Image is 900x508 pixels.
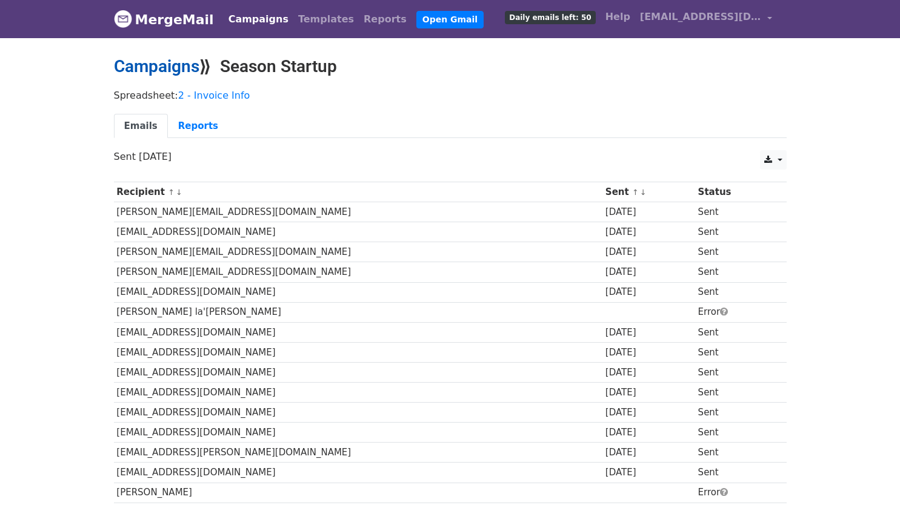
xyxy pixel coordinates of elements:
[605,265,692,279] div: [DATE]
[695,302,775,322] td: Error
[114,282,603,302] td: [EMAIL_ADDRESS][DOMAIN_NAME]
[635,5,777,33] a: [EMAIL_ADDRESS][DOMAIN_NAME]
[176,188,182,197] a: ↓
[114,182,603,202] th: Recipient
[114,423,603,443] td: [EMAIL_ADDRESS][DOMAIN_NAME]
[605,346,692,360] div: [DATE]
[605,205,692,219] div: [DATE]
[695,362,775,382] td: Sent
[168,114,228,139] a: Reports
[695,202,775,222] td: Sent
[293,7,359,31] a: Templates
[695,443,775,463] td: Sent
[114,483,603,503] td: [PERSON_NAME]
[114,262,603,282] td: [PERSON_NAME][EMAIL_ADDRESS][DOMAIN_NAME]
[114,202,603,222] td: [PERSON_NAME][EMAIL_ADDRESS][DOMAIN_NAME]
[640,188,647,197] a: ↓
[695,322,775,342] td: Sent
[601,5,635,29] a: Help
[114,56,787,77] h2: ⟫ Season Startup
[416,11,484,28] a: Open Gmail
[114,383,603,403] td: [EMAIL_ADDRESS][DOMAIN_NAME]
[114,10,132,28] img: MergeMail logo
[605,366,692,380] div: [DATE]
[632,188,639,197] a: ↑
[114,242,603,262] td: [PERSON_NAME][EMAIL_ADDRESS][DOMAIN_NAME]
[605,245,692,259] div: [DATE]
[168,188,175,197] a: ↑
[114,56,199,76] a: Campaigns
[114,302,603,322] td: [PERSON_NAME] la'[PERSON_NAME]
[695,222,775,242] td: Sent
[602,182,695,202] th: Sent
[114,7,214,32] a: MergeMail
[359,7,412,31] a: Reports
[114,322,603,342] td: [EMAIL_ADDRESS][DOMAIN_NAME]
[640,10,761,24] span: [EMAIL_ADDRESS][DOMAIN_NAME]
[114,222,603,242] td: [EMAIL_ADDRESS][DOMAIN_NAME]
[505,11,595,24] span: Daily emails left: 50
[178,90,250,101] a: 2 - Invoice Info
[605,285,692,299] div: [DATE]
[114,362,603,382] td: [EMAIL_ADDRESS][DOMAIN_NAME]
[605,426,692,440] div: [DATE]
[114,342,603,362] td: [EMAIL_ADDRESS][DOMAIN_NAME]
[114,403,603,423] td: [EMAIL_ADDRESS][DOMAIN_NAME]
[695,242,775,262] td: Sent
[114,463,603,483] td: [EMAIL_ADDRESS][DOMAIN_NAME]
[500,5,600,29] a: Daily emails left: 50
[114,114,168,139] a: Emails
[695,383,775,403] td: Sent
[605,386,692,400] div: [DATE]
[695,423,775,443] td: Sent
[839,450,900,508] iframe: Chat Widget
[605,326,692,340] div: [DATE]
[605,406,692,420] div: [DATE]
[605,225,692,239] div: [DATE]
[695,182,775,202] th: Status
[695,342,775,362] td: Sent
[695,463,775,483] td: Sent
[695,262,775,282] td: Sent
[695,282,775,302] td: Sent
[605,446,692,460] div: [DATE]
[224,7,293,31] a: Campaigns
[114,150,787,163] p: Sent [DATE]
[695,403,775,423] td: Sent
[114,443,603,463] td: [EMAIL_ADDRESS][PERSON_NAME][DOMAIN_NAME]
[114,89,787,102] p: Spreadsheet:
[605,466,692,480] div: [DATE]
[695,483,775,503] td: Error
